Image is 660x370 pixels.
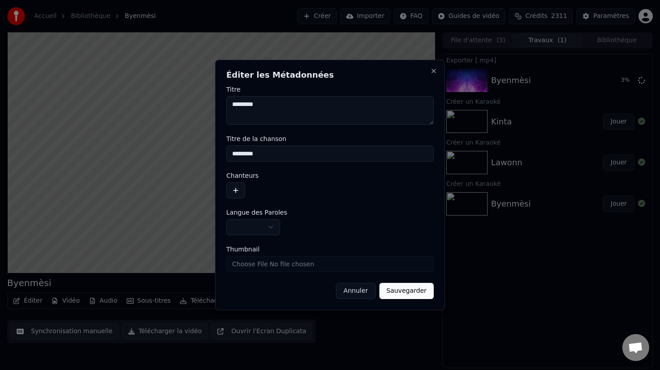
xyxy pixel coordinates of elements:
[379,283,434,299] button: Sauvegarder
[226,209,287,216] span: Langue des Paroles
[336,283,375,299] button: Annuler
[226,246,260,252] span: Thumbnail
[226,71,434,79] h2: Éditer les Métadonnées
[226,136,434,142] label: Titre de la chanson
[226,172,434,179] label: Chanteurs
[226,86,434,92] label: Titre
